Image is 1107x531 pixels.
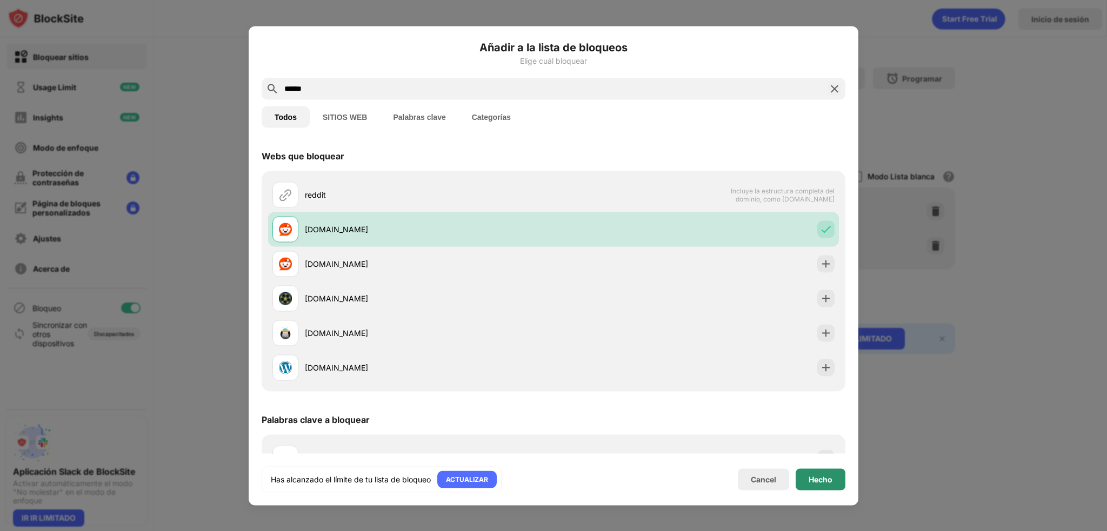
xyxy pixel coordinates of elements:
div: reddit [305,453,553,464]
div: ACTUALIZAR [446,474,488,485]
img: search.svg [266,82,279,95]
img: favicons [279,223,292,236]
div: [DOMAIN_NAME] [305,327,553,339]
button: SITIOS WEB [310,106,380,127]
button: Todos [262,106,310,127]
div: [DOMAIN_NAME] [305,362,553,373]
div: [DOMAIN_NAME] [305,224,553,235]
div: Has alcanzado el límite de tu lista de bloqueo [271,474,431,485]
div: r [283,450,288,466]
div: Elige cuál bloquear [262,56,845,65]
img: favicons [279,326,292,339]
div: Palabras clave a bloquear [262,414,370,425]
div: reddit [305,189,553,200]
img: favicons [279,257,292,270]
div: Hecho [809,475,832,483]
span: Incluye la estructura completa del dominio, como [DOMAIN_NAME] [723,186,835,203]
button: Palabras clave [380,106,458,127]
img: url.svg [279,188,292,201]
button: Categorías [459,106,524,127]
img: favicons [279,361,292,374]
img: search-close [828,82,841,95]
img: favicons [279,292,292,305]
div: [DOMAIN_NAME] [305,258,553,270]
div: Webs que bloquear [262,150,344,161]
div: Cancel [751,475,776,484]
h6: Añadir a la lista de bloqueos [262,39,845,55]
div: [DOMAIN_NAME] [305,293,553,304]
